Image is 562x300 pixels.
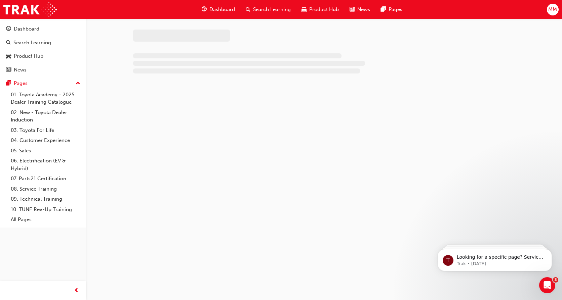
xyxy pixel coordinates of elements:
[6,40,11,46] span: search-icon
[357,6,370,13] span: News
[8,125,83,136] a: 03. Toyota For Life
[246,5,250,14] span: search-icon
[6,67,11,73] span: news-icon
[389,6,402,13] span: Pages
[202,5,207,14] span: guage-icon
[14,25,39,33] div: Dashboard
[196,3,240,16] a: guage-iconDashboard
[3,23,83,35] a: Dashboard
[548,6,557,13] span: MM
[309,6,339,13] span: Product Hub
[539,277,555,293] iframe: Intercom live chat
[296,3,344,16] a: car-iconProduct Hub
[8,184,83,194] a: 08. Service Training
[381,5,386,14] span: pages-icon
[14,66,27,74] div: News
[350,5,355,14] span: news-icon
[76,79,80,88] span: up-icon
[6,81,11,87] span: pages-icon
[3,77,83,90] button: Pages
[8,156,83,173] a: 06. Electrification (EV & Hybrid)
[209,6,235,13] span: Dashboard
[8,173,83,184] a: 07. Parts21 Certification
[553,277,558,283] span: 3
[8,146,83,156] a: 05. Sales
[3,21,83,77] button: DashboardSearch LearningProduct HubNews
[8,135,83,146] a: 04. Customer Experience
[8,204,83,215] a: 10. TUNE Rev-Up Training
[547,4,559,15] button: MM
[3,50,83,62] a: Product Hub
[14,52,43,60] div: Product Hub
[8,194,83,204] a: 09. Technical Training
[253,6,291,13] span: Search Learning
[428,235,562,282] iframe: Intercom notifications message
[74,287,79,295] span: prev-icon
[8,214,83,225] a: All Pages
[6,53,11,59] span: car-icon
[302,5,307,14] span: car-icon
[8,90,83,107] a: 01. Toyota Academy - 2025 Dealer Training Catalogue
[14,80,28,87] div: Pages
[6,26,11,32] span: guage-icon
[3,37,83,49] a: Search Learning
[3,2,57,17] img: Trak
[3,64,83,76] a: News
[8,107,83,125] a: 02. New - Toyota Dealer Induction
[344,3,375,16] a: news-iconNews
[13,39,51,47] div: Search Learning
[240,3,296,16] a: search-iconSearch Learning
[375,3,408,16] a: pages-iconPages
